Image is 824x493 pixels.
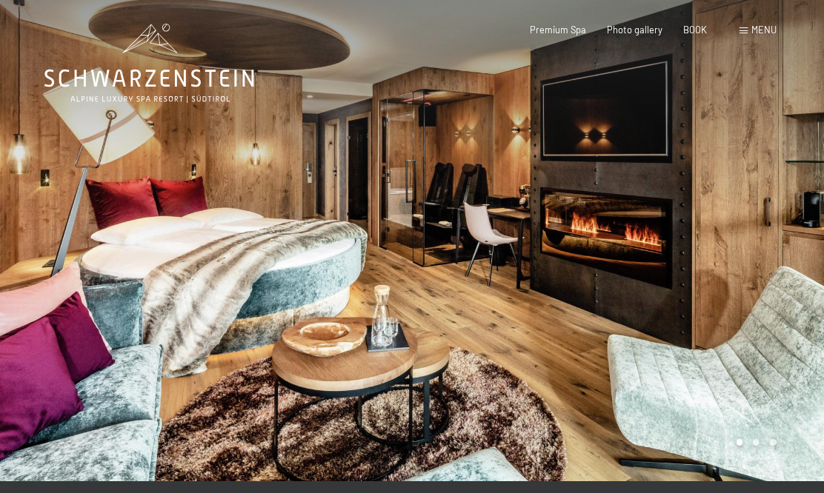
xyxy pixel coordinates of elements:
font: menu [751,24,777,36]
a: Photo gallery [607,24,662,36]
a: BOOK [683,24,707,36]
a: Premium Spa [530,24,586,36]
